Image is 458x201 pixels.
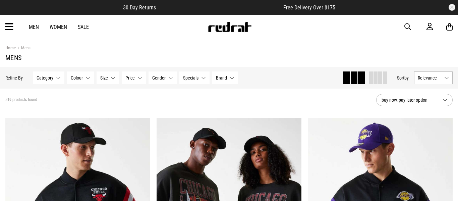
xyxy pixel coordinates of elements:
[16,45,31,52] a: Mens
[216,75,227,81] span: Brand
[67,71,94,84] button: Colour
[125,75,135,81] span: Price
[5,45,16,50] a: Home
[78,24,89,30] a: Sale
[71,75,83,81] span: Colour
[149,71,177,84] button: Gender
[5,97,37,103] span: 519 products found
[382,96,437,104] span: buy now, pay later option
[418,75,442,81] span: Relevance
[29,24,39,30] a: Men
[123,4,156,11] span: 30 Day Returns
[152,75,166,81] span: Gender
[100,75,108,81] span: Size
[5,54,453,62] h1: Mens
[414,71,453,84] button: Relevance
[5,75,23,81] p: Refine By
[33,71,64,84] button: Category
[183,75,198,81] span: Specials
[397,74,409,82] button: Sortby
[179,71,210,84] button: Specials
[50,24,67,30] a: Women
[97,71,119,84] button: Size
[376,94,453,106] button: buy now, pay later option
[169,4,270,11] iframe: Customer reviews powered by Trustpilot
[283,4,335,11] span: Free Delivery Over $175
[404,75,409,81] span: by
[208,22,252,32] img: Redrat logo
[212,71,238,84] button: Brand
[122,71,146,84] button: Price
[37,75,53,81] span: Category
